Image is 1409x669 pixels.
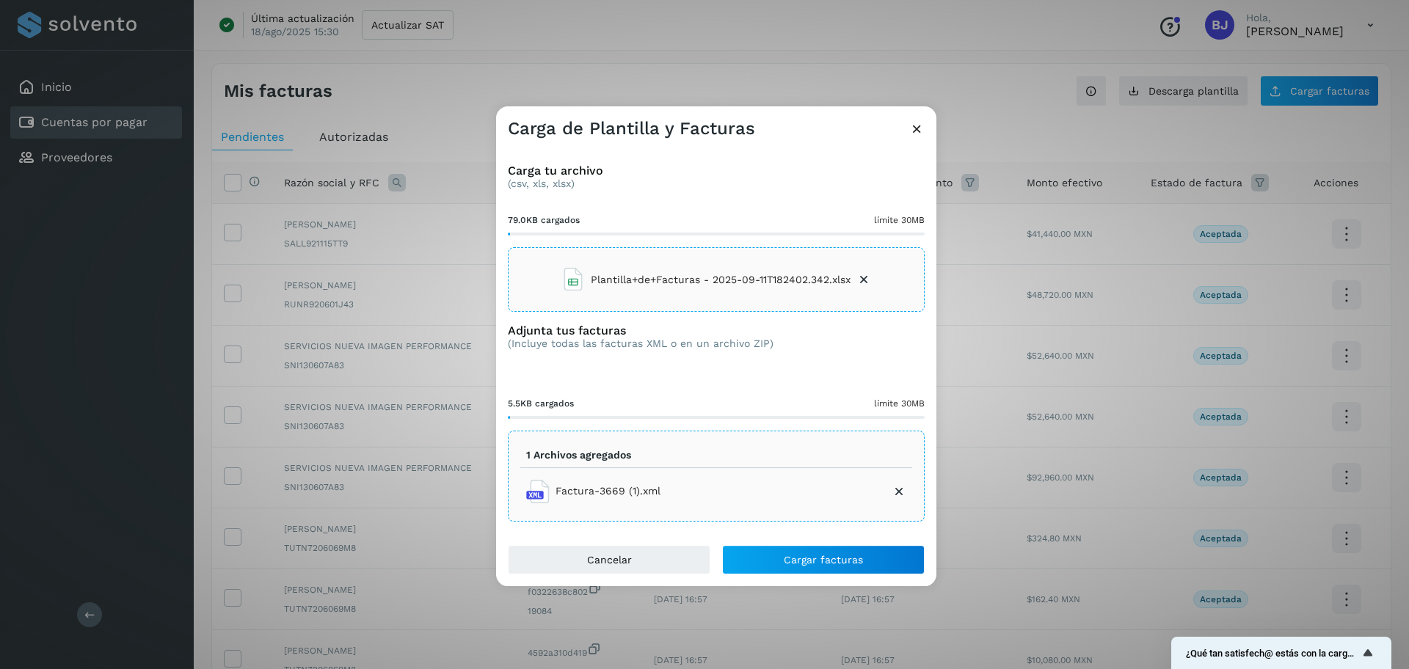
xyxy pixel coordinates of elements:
button: Cargar facturas [722,545,925,574]
h3: Carga tu archivo [508,164,925,178]
p: (Incluye todas las facturas XML o en un archivo ZIP) [508,337,773,350]
span: ¿Qué tan satisfech@ estás con la carga de tus facturas? [1186,648,1359,659]
span: límite 30MB [874,213,925,227]
button: Mostrar encuesta - ¿Qué tan satisfech@ estás con la carga de tus facturas? [1186,644,1377,662]
span: Cancelar [587,555,632,565]
span: 79.0KB cargados [508,213,580,227]
p: 1 Archivos agregados [526,449,631,461]
span: 5.5KB cargados [508,397,574,410]
h3: Adjunta tus facturas [508,323,773,337]
span: Plantilla+de+Facturas - 2025-09-11T182402.342.xlsx [591,272,851,288]
p: (csv, xls, xlsx) [508,178,925,190]
button: Cancelar [508,545,710,574]
span: Factura-3669 (1).xml [556,483,660,499]
span: límite 30MB [874,397,925,410]
h3: Carga de Plantilla y Facturas [508,118,755,139]
span: Cargar facturas [784,555,863,565]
